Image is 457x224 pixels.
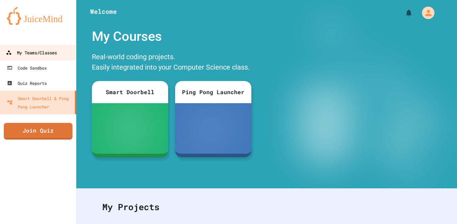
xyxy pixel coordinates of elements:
[198,115,228,142] img: ppl-with-ball.png
[88,50,255,76] div: Real-world coding projects. Easily integrated into your Computer Science class.
[4,123,72,140] a: Join Quiz
[95,194,438,221] div: My Projects
[415,5,436,21] div: My Account
[6,48,57,57] div: My Teams/Classes
[7,64,47,72] div: Code Sandbox
[7,94,72,111] div: Smart Doorbell & Ping Pong Launcher
[88,23,255,50] div: My Courses
[175,81,251,103] div: Ping Pong Launcher
[7,79,47,87] div: Quiz Reports
[7,7,69,25] img: logo-orange.svg
[392,7,415,19] div: My Notifications
[269,23,455,181] img: banner-image-my-projects.png
[92,81,168,103] div: Smart Doorbell
[120,115,140,142] img: sdb-white.svg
